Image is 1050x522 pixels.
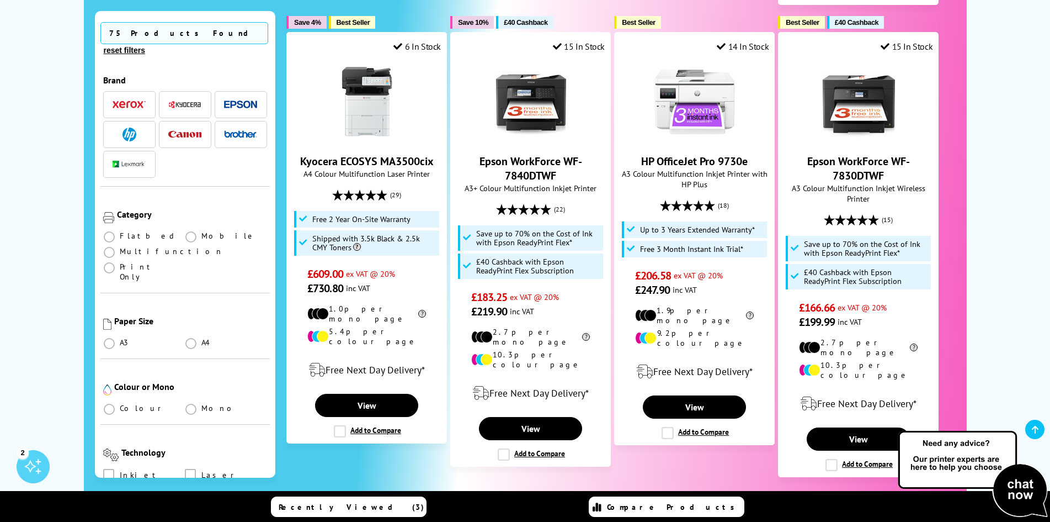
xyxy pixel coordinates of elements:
span: £609.00 [307,267,343,281]
span: £40 Cashback [835,18,878,27]
img: Xerox [113,101,146,109]
a: HP OfficeJet Pro 9730e [653,134,736,145]
button: Best Seller [778,16,825,29]
img: HP OfficeJet Pro 9730e [653,60,736,143]
li: 2.7p per mono page [471,327,590,347]
a: Recently Viewed (3) [271,497,427,517]
li: 2.7p per mono page [799,338,918,357]
a: Kyocera ECOSYS MA3500cix [326,134,408,145]
span: £40 Cashback [504,18,547,27]
img: Paper Size [103,319,111,330]
span: Mobile [201,231,256,241]
span: Flatbed [120,231,178,241]
span: inc VAT [673,284,697,295]
span: A4 Colour Multifunction Laser Printer [292,168,441,179]
label: Add to Compare [334,425,401,437]
span: Recently Viewed (3) [279,502,424,512]
span: inc VAT [346,283,370,293]
span: Free 2 Year On-Site Warranty [312,215,411,224]
img: Colour or Mono [103,384,111,396]
img: Lexmark [113,161,146,168]
span: Colour [120,403,166,413]
span: Save 4% [294,18,321,27]
button: HP [109,127,149,142]
span: £183.25 [471,290,507,304]
span: (15) [882,209,893,230]
label: Add to Compare [662,427,729,439]
img: Epson [224,101,257,109]
li: 10.3p per colour page [471,350,590,370]
div: Colour or Mono [114,381,268,392]
span: (29) [390,184,401,205]
span: £166.66 [799,300,835,315]
button: £40 Cashback [827,16,884,29]
span: 75 Products Found [100,22,268,44]
label: Add to Compare [825,459,893,471]
img: Technology [103,449,119,461]
img: Epson WorkForce WF-7830DTWF [817,60,900,143]
img: Category [103,212,114,223]
span: inc VAT [510,306,534,317]
img: Canon [168,131,201,138]
span: Best Seller [786,18,819,27]
a: Epson WorkForce WF-7830DTWF [807,154,910,183]
span: (18) [718,195,729,216]
label: Add to Compare [498,449,565,461]
a: Compare Products [589,497,744,517]
div: Category [117,209,268,220]
div: 14 In Stock [717,41,769,52]
span: A3 Colour Multifunction Inkjet Printer with HP Plus [620,168,769,189]
span: Inkjet [120,469,161,481]
li: 1.9p per mono page [635,305,754,325]
button: Canon [165,127,205,142]
span: inc VAT [838,317,862,327]
span: A4 [201,338,211,347]
span: £219.90 [471,304,507,319]
span: £40 Cashback with Epson ReadyPrint Flex Subscription [804,268,929,286]
span: A3 [120,338,130,347]
div: Technology [121,447,267,458]
a: Epson WorkForce WF-7830DTWF [817,134,900,145]
div: 6 In Stock [393,41,441,52]
a: View [807,428,909,451]
span: £40 Cashback with Epson ReadyPrint Flex Subscription [476,257,601,275]
a: Epson WorkForce WF-7840DTWF [489,134,572,145]
span: Compare Products [607,502,740,512]
div: modal_delivery [292,355,441,386]
div: 15 In Stock [553,41,605,52]
span: Save up to 70% on the Cost of Ink with Epson ReadyPrint Flex* [476,229,601,247]
span: £730.80 [307,281,343,296]
img: Open Live Chat window [896,429,1050,520]
a: Epson WorkForce WF-7840DTWF [479,154,582,183]
span: Mono [201,403,238,413]
span: ex VAT @ 20% [346,268,395,279]
button: £40 Cashback [496,16,553,29]
span: A3 Colour Multifunction Inkjet Wireless Printer [784,183,932,204]
div: 2 [17,446,29,458]
span: Laser [201,469,238,481]
button: Epson [221,97,260,112]
button: Lexmark [109,157,149,172]
div: modal_delivery [620,356,769,387]
button: Best Seller [329,16,376,29]
span: Multifunction [120,246,223,256]
div: 15 In Stock [881,41,932,52]
span: (22) [554,199,565,220]
span: Free 3 Month Instant Ink Trial* [640,245,743,254]
img: HP [122,128,136,141]
span: Print Only [120,262,185,282]
div: modal_delivery [784,388,932,419]
span: A3+ Colour Multifunction Inkjet Printer [456,183,605,193]
span: ex VAT @ 20% [510,292,559,302]
span: ex VAT @ 20% [674,270,723,281]
span: £199.99 [799,315,835,329]
div: Paper Size [114,315,268,326]
div: Brand [103,75,268,86]
button: Best Seller [614,16,661,29]
span: £247.90 [635,283,670,297]
span: £206.58 [635,268,671,283]
span: Save up to 70% on the Cost of Ink with Epson ReadyPrint Flex* [804,240,929,257]
a: HP OfficeJet Pro 9730e [641,154,748,168]
span: Best Seller [622,18,655,27]
span: Best Seller [337,18,370,27]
